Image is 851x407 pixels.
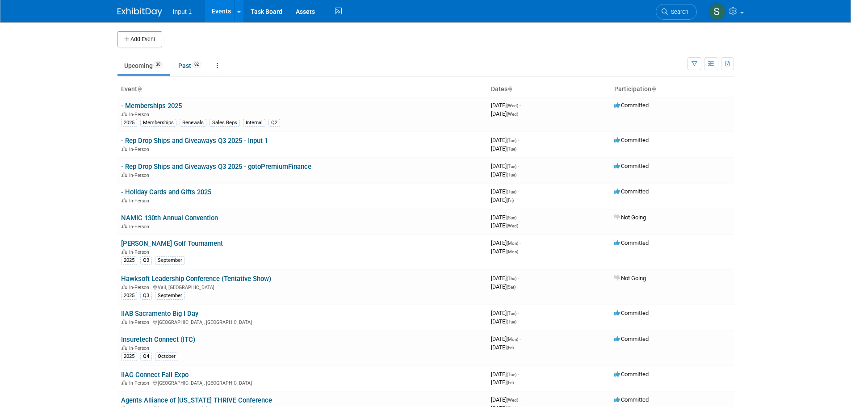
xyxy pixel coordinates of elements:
[129,112,152,117] span: In-Person
[520,102,521,109] span: -
[491,379,514,386] span: [DATE]
[180,119,206,127] div: Renewals
[614,188,649,195] span: Committed
[122,224,127,228] img: In-Person Event
[153,61,163,68] span: 30
[507,223,518,228] span: (Wed)
[491,171,516,178] span: [DATE]
[122,198,127,202] img: In-Person Event
[491,188,519,195] span: [DATE]
[121,119,137,127] div: 2025
[518,137,519,143] span: -
[614,396,649,403] span: Committed
[614,336,649,342] span: Committed
[507,189,516,194] span: (Tue)
[121,318,484,325] div: [GEOGRAPHIC_DATA], [GEOGRAPHIC_DATA]
[507,215,516,220] span: (Sun)
[491,371,519,378] span: [DATE]
[518,310,519,316] span: -
[192,61,201,68] span: 82
[121,163,311,171] a: - Rep Drop Ships and Giveaways Q3 2025 - gotoPremiumFinance
[507,112,518,117] span: (Wed)
[507,285,516,290] span: (Sat)
[491,145,516,152] span: [DATE]
[121,239,223,248] a: [PERSON_NAME] Golf Tournament
[491,344,514,351] span: [DATE]
[121,188,211,196] a: - Holiday Cards and Gifts 2025
[122,319,127,324] img: In-Person Event
[491,102,521,109] span: [DATE]
[614,275,646,281] span: Not Going
[121,102,182,110] a: - Memberships 2025
[507,164,516,169] span: (Tue)
[121,256,137,264] div: 2025
[129,147,152,152] span: In-Person
[122,380,127,385] img: In-Person Event
[173,8,192,15] span: Input 1
[520,239,521,246] span: -
[121,283,484,290] div: Vail, [GEOGRAPHIC_DATA]
[121,214,218,222] a: NAMIC 130th Annual Convention
[121,310,198,318] a: IIAB Sacramento Big I Day
[268,119,280,127] div: Q2
[507,172,516,177] span: (Tue)
[117,8,162,17] img: ExhibitDay
[129,224,152,230] span: In-Person
[172,57,208,74] a: Past82
[520,396,521,403] span: -
[507,249,518,254] span: (Mon)
[614,371,649,378] span: Committed
[129,345,152,351] span: In-Person
[520,336,521,342] span: -
[491,197,514,203] span: [DATE]
[507,147,516,151] span: (Tue)
[614,163,649,169] span: Committed
[140,352,152,361] div: Q4
[117,82,487,97] th: Event
[651,85,656,92] a: Sort by Participation Type
[614,239,649,246] span: Committed
[708,3,725,20] img: Susan Stout
[122,172,127,177] img: In-Person Event
[507,372,516,377] span: (Tue)
[117,57,170,74] a: Upcoming30
[614,102,649,109] span: Committed
[243,119,265,127] div: Internal
[507,380,514,385] span: (Fri)
[122,112,127,116] img: In-Person Event
[491,110,518,117] span: [DATE]
[507,398,518,403] span: (Wed)
[614,137,649,143] span: Committed
[122,147,127,151] img: In-Person Event
[518,163,519,169] span: -
[155,292,185,300] div: September
[518,188,519,195] span: -
[507,276,516,281] span: (Thu)
[491,222,518,229] span: [DATE]
[137,85,142,92] a: Sort by Event Name
[518,214,519,221] span: -
[507,85,512,92] a: Sort by Start Date
[121,292,137,300] div: 2025
[656,4,697,20] a: Search
[121,379,484,386] div: [GEOGRAPHIC_DATA], [GEOGRAPHIC_DATA]
[491,396,521,403] span: [DATE]
[491,310,519,316] span: [DATE]
[122,285,127,289] img: In-Person Event
[491,214,519,221] span: [DATE]
[155,352,178,361] div: October
[122,345,127,350] img: In-Person Event
[122,249,127,254] img: In-Person Event
[129,172,152,178] span: In-Person
[491,163,519,169] span: [DATE]
[507,103,518,108] span: (Wed)
[491,283,516,290] span: [DATE]
[155,256,185,264] div: September
[121,336,195,344] a: Insuretech Connect (ITC)
[611,82,734,97] th: Participation
[507,311,516,316] span: (Tue)
[491,275,519,281] span: [DATE]
[140,119,176,127] div: Memberships
[507,319,516,324] span: (Tue)
[518,371,519,378] span: -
